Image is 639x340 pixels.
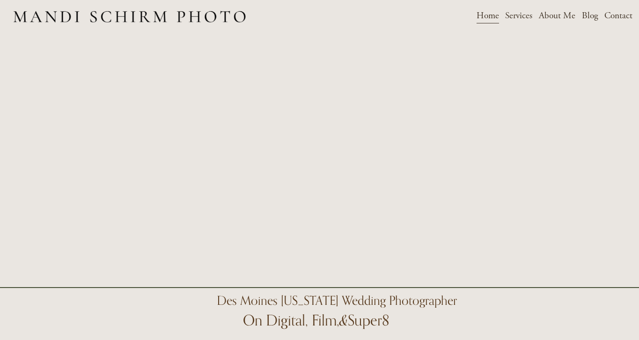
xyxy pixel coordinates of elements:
a: Home [477,8,499,25]
span: Services [505,9,532,23]
h1: On Digital, Film, Super8 [243,313,389,329]
a: folder dropdown [505,8,532,25]
em: & [339,309,348,333]
a: Contact [604,8,632,25]
img: Des Moines Wedding Photographer - Mandi Schirm Photo [7,0,253,32]
h1: Des Moines [US_STATE] Wedding Photographer [217,294,457,307]
a: About Me [539,8,575,25]
a: Blog [582,8,598,25]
